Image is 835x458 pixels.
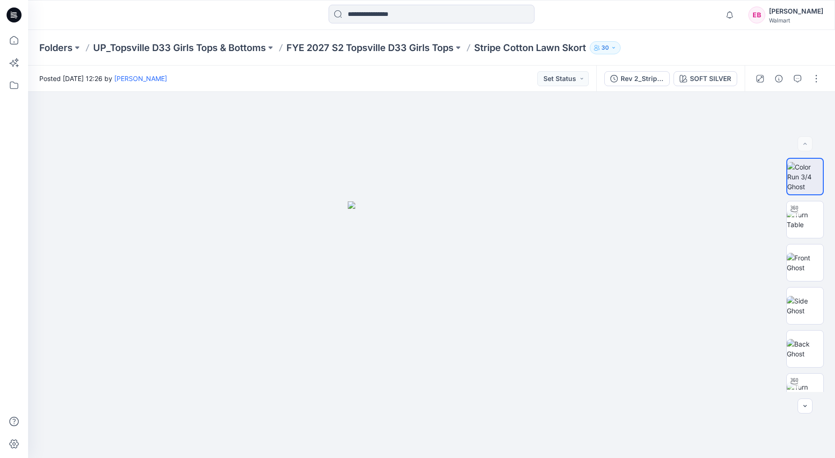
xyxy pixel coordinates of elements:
[787,339,823,359] img: Back Ghost
[474,41,586,54] p: Stripe Cotton Lawn Skort
[39,74,167,83] span: Posted [DATE] 12:26 by
[787,382,823,402] img: Turn Table
[604,71,670,86] button: Rev 2_Stripe Cotton Lawn Skirt
[787,210,823,229] img: Turn Table
[771,71,786,86] button: Details
[674,71,737,86] button: SOFT SILVER
[787,296,823,316] img: Side Ghost
[690,74,731,84] div: SOFT SILVER
[621,74,664,84] div: Rev 2_Stripe Cotton Lawn Skirt
[93,41,266,54] a: UP_Topsville D33 Girls Tops & Bottoms
[769,17,823,24] div: Walmart
[748,7,765,23] div: EB
[590,41,621,54] button: 30
[787,253,823,273] img: Front Ghost
[39,41,73,54] a: Folders
[601,43,609,53] p: 30
[769,6,823,17] div: [PERSON_NAME]
[114,74,167,82] a: [PERSON_NAME]
[286,41,454,54] a: FYE 2027 S2 Topsville D33 Girls Tops
[348,201,515,458] img: eyJhbGciOiJIUzI1NiIsImtpZCI6IjAiLCJzbHQiOiJzZXMiLCJ0eXAiOiJKV1QifQ.eyJkYXRhIjp7InR5cGUiOiJzdG9yYW...
[787,162,823,192] img: Color Run 3/4 Ghost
